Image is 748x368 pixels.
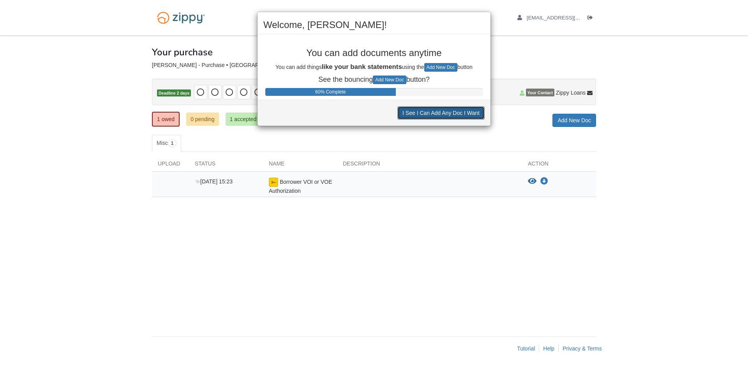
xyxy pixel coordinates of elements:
h2: Welcome, [PERSON_NAME]! [263,20,485,30]
p: You can add documents anytime [263,48,485,58]
b: like your bank statements [322,63,402,70]
button: I See I Can Add Any Doc I Want [397,106,485,120]
div: Progress Bar [265,88,396,96]
button: Add New Doc [373,76,406,84]
p: See the bouncing button? [263,76,485,84]
button: Add New Doc [424,63,457,72]
p: You can add things using the button [263,62,485,72]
